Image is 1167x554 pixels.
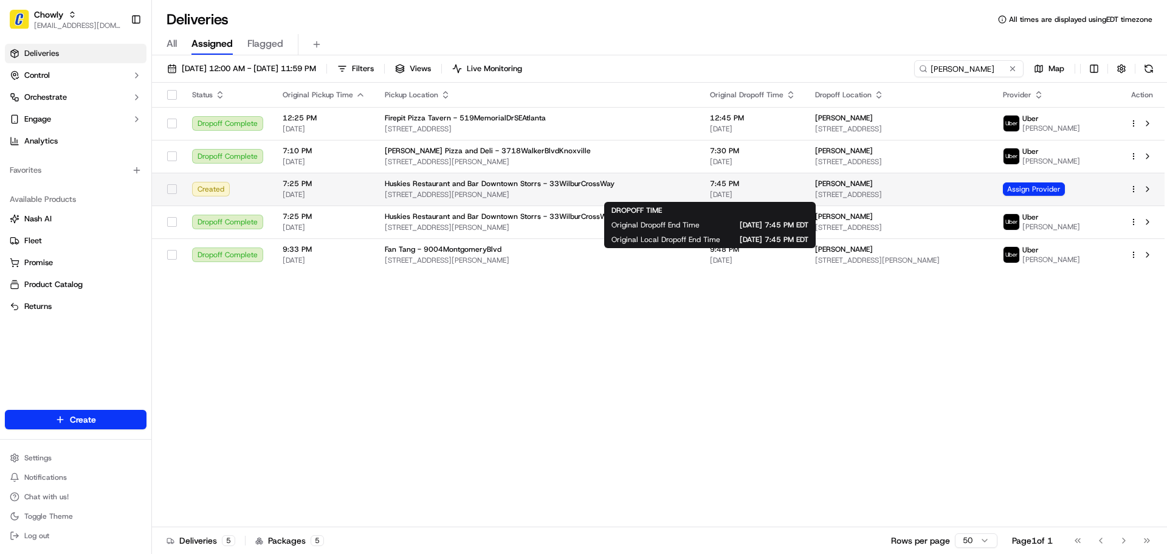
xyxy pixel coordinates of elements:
span: [PERSON_NAME] [1022,255,1080,265]
button: Create [5,410,146,429]
span: [PERSON_NAME] [1022,156,1080,166]
button: Refresh [1140,60,1157,77]
button: Live Monitoring [447,60,528,77]
span: [DATE] 7:45 PM EDT [740,235,808,244]
button: Toggle Theme [5,508,146,525]
a: Powered byPylon [86,268,147,278]
img: Bea Lacdao [12,177,32,196]
span: Control [24,70,50,81]
span: [PERSON_NAME] [1022,123,1080,133]
span: Original Pickup Time [283,90,353,100]
a: Nash AI [10,213,142,224]
span: [DATE] [108,189,133,198]
span: Orchestrate [24,92,67,103]
span: Log out [24,531,49,541]
span: Returns [24,301,52,312]
span: API Documentation [115,239,195,251]
span: Chat with us! [24,492,69,502]
span: [PERSON_NAME] [1022,222,1080,232]
p: Welcome 👋 [12,49,221,68]
button: Log out [5,527,146,544]
span: 9:48 PM [710,244,796,254]
span: Map [1048,63,1064,74]
a: Returns [10,301,142,312]
div: Action [1129,90,1155,100]
a: 📗Knowledge Base [7,234,98,256]
div: Start new chat [55,116,199,128]
button: Control [5,66,146,85]
button: Engage [5,109,146,129]
div: Available Products [5,190,146,209]
button: Views [390,60,436,77]
button: Nash AI [5,209,146,229]
button: ChowlyChowly[EMAIL_ADDRESS][DOMAIN_NAME] [5,5,126,34]
div: Past conversations [12,158,81,168]
span: Status [192,90,213,100]
input: Type to search [914,60,1024,77]
img: 1736555255976-a54dd68f-1ca7-489b-9aae-adbdc363a1c4 [24,189,34,199]
span: 7:10 PM [283,146,365,156]
span: Views [410,63,431,74]
button: Chowly [34,9,63,21]
a: Analytics [5,131,146,151]
span: 7:45 PM [710,179,796,189]
button: Filters [332,60,379,77]
div: 💻 [103,240,112,250]
span: [STREET_ADDRESS] [815,157,983,167]
span: [DATE] 12:00 AM - [DATE] 11:59 PM [182,63,316,74]
span: Analytics [24,136,58,147]
span: Create [70,414,96,426]
a: Promise [10,257,142,268]
div: 5 [222,535,235,546]
span: 7:30 PM [710,146,796,156]
span: [DATE] [710,124,796,134]
span: Original Local Dropoff End Time [611,235,720,244]
span: Provider [1003,90,1031,100]
img: uber-new-logo.jpeg [1003,148,1019,164]
span: [DATE] [710,157,796,167]
span: All [167,36,177,51]
span: [STREET_ADDRESS][PERSON_NAME] [385,255,690,265]
span: [DATE] [283,124,365,134]
span: Original Dropoff Time [710,90,783,100]
img: Chowly [10,10,29,29]
span: [STREET_ADDRESS] [815,124,983,134]
p: Rows per page [891,535,950,547]
span: Nash AI [24,213,52,224]
span: [DATE] [710,190,796,199]
div: 5 [311,535,324,546]
span: Uber [1022,147,1039,156]
span: [STREET_ADDRESS] [385,124,690,134]
span: DROPOFF TIME [611,206,662,215]
span: Dropoff Location [815,90,872,100]
div: Favorites [5,161,146,180]
span: [PERSON_NAME] Pizza and Deli - 3718WalkerBlvdKnoxville [385,146,591,156]
span: [STREET_ADDRESS][PERSON_NAME] [385,190,690,199]
span: Filters [352,63,374,74]
button: [DATE] 12:00 AM - [DATE] 11:59 PM [162,60,322,77]
img: uber-new-logo.jpeg [1003,214,1019,230]
span: [DATE] [710,255,796,265]
img: uber-new-logo.jpeg [1003,247,1019,263]
button: [EMAIL_ADDRESS][DOMAIN_NAME] [34,21,121,30]
span: Uber [1022,114,1039,123]
button: Map [1028,60,1070,77]
span: [DATE] [283,255,365,265]
span: Deliveries [24,48,59,59]
span: Huskies Restaurant and Bar Downtown Storrs - 33WilburCrossWay [385,212,614,221]
span: [PERSON_NAME] [815,179,873,189]
span: Product Catalog [24,279,83,290]
button: See all [188,156,221,170]
button: Chat with us! [5,488,146,505]
span: [DATE] [283,223,365,232]
button: Fleet [5,231,146,251]
div: Deliveries [167,535,235,547]
span: Notifications [24,473,67,482]
div: We're available if you need us! [55,128,167,138]
button: Product Catalog [5,275,146,294]
span: Uber [1022,212,1039,222]
span: Knowledge Base [24,239,93,251]
img: 1753817452368-0c19585d-7be3-40d9-9a41-2dc781b3d1eb [26,116,47,138]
